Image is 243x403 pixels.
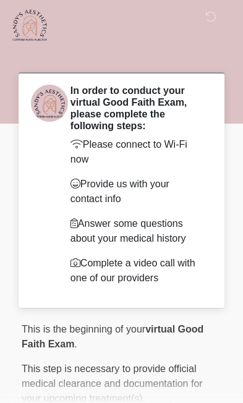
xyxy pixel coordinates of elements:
[22,324,145,334] span: This is the beginning of your
[31,85,68,122] img: Agent Avatar
[22,324,203,349] strong: virtual Good Faith Exam
[70,137,203,167] p: Please connect to Wi-Fi now
[70,216,203,246] p: Answer some questions about your medical history
[70,177,203,206] p: Provide us with your contact info
[12,45,231,67] h1: ‎ ‎ ‎
[70,85,203,132] h2: In order to conduct your virtual Good Faith Exam, please complete the following steps:
[70,256,203,286] p: Complete a video call with one of our providers
[9,9,50,41] img: Sandy's Aesthetics Logo
[74,339,77,349] span: .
